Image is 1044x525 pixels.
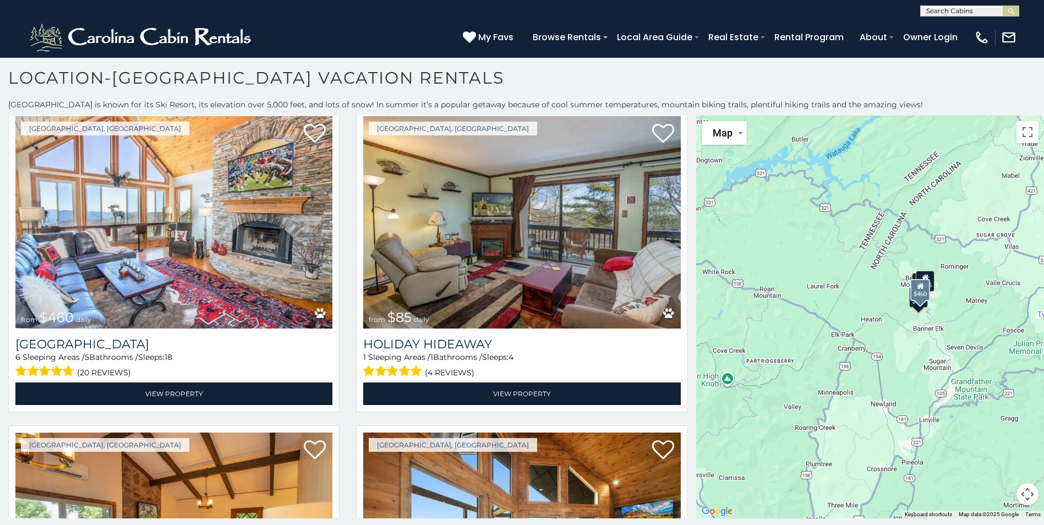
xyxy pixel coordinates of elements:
span: from [369,315,385,324]
a: Add to favorites [304,439,326,462]
img: mail-regular-white.png [1001,30,1016,45]
div: $475 [909,287,928,308]
span: daily [76,315,91,324]
a: Mile High Lodge from $460 daily [15,116,332,329]
img: Google [699,504,735,518]
span: 1 [430,352,433,362]
a: Rental Program [769,28,849,47]
span: (4 reviews) [425,365,474,380]
span: (20 reviews) [77,365,131,380]
a: Real Estate [703,28,764,47]
a: View Property [15,382,332,405]
a: Holiday Hideaway [363,337,680,352]
img: Holiday Hideaway [363,116,680,329]
span: 18 [165,352,172,362]
a: [GEOGRAPHIC_DATA], [GEOGRAPHIC_DATA] [369,438,537,452]
h3: Mile High Lodge [15,337,332,352]
span: Map data ©2025 Google [959,511,1019,517]
a: Browse Rentals [527,28,606,47]
span: Map [713,127,733,139]
a: [GEOGRAPHIC_DATA], [GEOGRAPHIC_DATA] [21,122,189,135]
img: Mile High Lodge [15,116,332,329]
div: Sleeping Areas / Bathrooms / Sleeps: [15,352,332,380]
span: $85 [387,309,412,325]
a: Holiday Hideaway from $85 daily [363,116,680,329]
a: View Property [363,382,680,405]
button: Keyboard shortcuts [905,511,952,518]
a: Local Area Guide [611,28,698,47]
a: Owner Login [898,28,963,47]
button: Toggle fullscreen view [1016,121,1038,143]
a: Add to favorites [652,123,674,146]
a: Add to favorites [652,439,674,462]
div: Sleeping Areas / Bathrooms / Sleeps: [363,352,680,380]
span: 5 [85,352,89,362]
span: 1 [363,352,366,362]
a: [GEOGRAPHIC_DATA], [GEOGRAPHIC_DATA] [21,438,189,452]
div: $460 [910,279,930,301]
span: 6 [15,352,20,362]
button: Change map style [702,121,747,145]
a: [GEOGRAPHIC_DATA] [15,337,332,352]
span: daily [414,315,429,324]
img: White-1-2.png [28,21,256,54]
a: [GEOGRAPHIC_DATA], [GEOGRAPHIC_DATA] [369,122,537,135]
span: from [21,315,37,324]
span: 4 [509,352,513,362]
img: phone-regular-white.png [974,30,990,45]
div: $115 [916,271,934,292]
a: Open this area in Google Maps (opens a new window) [699,504,735,518]
a: Terms (opens in new tab) [1025,511,1041,517]
a: Add to favorites [304,123,326,146]
a: About [854,28,893,47]
button: Map camera controls [1016,483,1038,505]
a: My Favs [463,30,516,45]
span: My Favs [478,30,513,44]
span: $460 [40,309,74,325]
